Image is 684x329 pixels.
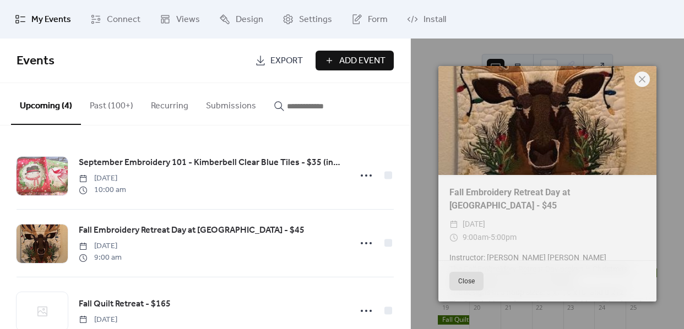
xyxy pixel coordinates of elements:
button: Past (100+) [81,83,142,124]
span: Design [236,13,263,26]
div: ​ [449,231,458,244]
button: Close [449,272,484,290]
a: Fall Embroidery Retreat Day at [GEOGRAPHIC_DATA] - $45 [79,223,305,238]
span: Install [424,13,446,26]
span: - [488,233,491,242]
span: Connect [107,13,140,26]
span: [DATE] [79,240,122,252]
span: 10:00 am [79,184,126,196]
span: Settings [299,13,332,26]
a: Export [247,51,311,70]
span: 9:00am [463,233,488,242]
button: Upcoming (4) [11,83,81,125]
a: Connect [82,4,149,34]
button: Submissions [197,83,265,124]
button: Add Event [316,51,394,70]
a: Views [151,4,208,34]
span: [DATE] [463,218,485,231]
span: Events [17,49,55,73]
a: Settings [274,4,340,34]
a: Fall Quilt Retreat - $165 [79,297,171,311]
span: [DATE] [79,314,117,326]
a: My Events [7,4,79,34]
span: Export [270,54,303,68]
span: [DATE] [79,173,126,184]
span: Add Event [339,54,386,68]
span: Fall Embroidery Retreat Day at [GEOGRAPHIC_DATA] - $45 [79,224,305,237]
span: Views [176,13,200,26]
a: Design [211,4,272,34]
span: 5:00pm [491,233,517,242]
button: Recurring [142,83,197,124]
a: Form [343,4,396,34]
span: 9:00 am [79,252,122,264]
span: Form [368,13,388,26]
a: Install [399,4,454,34]
div: Fall Embroidery Retreat Day at [GEOGRAPHIC_DATA] - $45 [438,186,656,212]
div: ​ [449,218,458,231]
span: My Events [31,13,71,26]
span: Fall Quilt Retreat - $165 [79,298,171,311]
a: September Embroidery 101 - Kimberbell Clear Blue Tiles - $35 (includes panel, border & backing fa... [79,156,344,170]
